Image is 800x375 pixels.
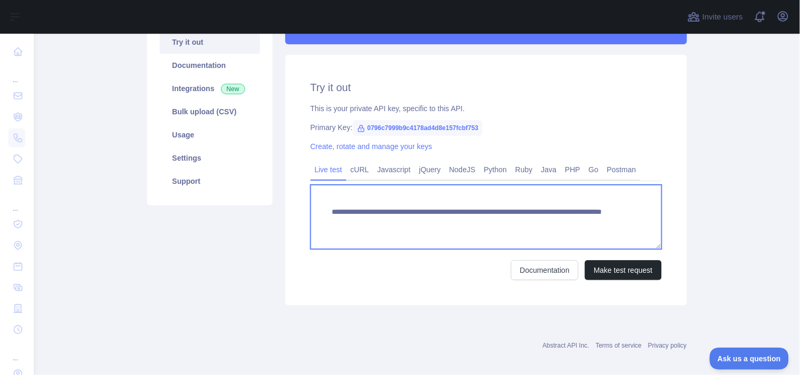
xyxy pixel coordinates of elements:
[160,170,260,193] a: Support
[585,260,661,280] button: Make test request
[537,161,561,178] a: Java
[311,161,346,178] a: Live test
[511,260,579,280] a: Documentation
[373,161,415,178] a: Javascript
[415,161,445,178] a: jQuery
[702,11,743,23] span: Invite users
[596,342,642,349] a: Terms of service
[511,161,537,178] a: Ruby
[584,161,603,178] a: Go
[311,103,662,114] div: This is your private API key, specific to this API.
[311,122,662,133] div: Primary Key:
[8,341,25,362] div: ...
[311,80,662,95] h2: Try it out
[710,348,789,370] iframe: Toggle Customer Support
[648,342,687,349] a: Privacy policy
[160,54,260,77] a: Documentation
[160,77,260,100] a: Integrations New
[160,146,260,170] a: Settings
[8,63,25,84] div: ...
[543,342,590,349] a: Abstract API Inc.
[686,8,745,25] button: Invite users
[603,161,640,178] a: Postman
[311,142,432,151] a: Create, rotate and manage your keys
[160,100,260,123] a: Bulk upload (CSV)
[160,123,260,146] a: Usage
[445,161,480,178] a: NodeJS
[561,161,585,178] a: PHP
[8,192,25,213] div: ...
[346,161,373,178] a: cURL
[353,120,483,136] span: 0796c7999b9c4178ad4d8e157fcbf753
[221,84,245,94] span: New
[160,31,260,54] a: Try it out
[480,161,512,178] a: Python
